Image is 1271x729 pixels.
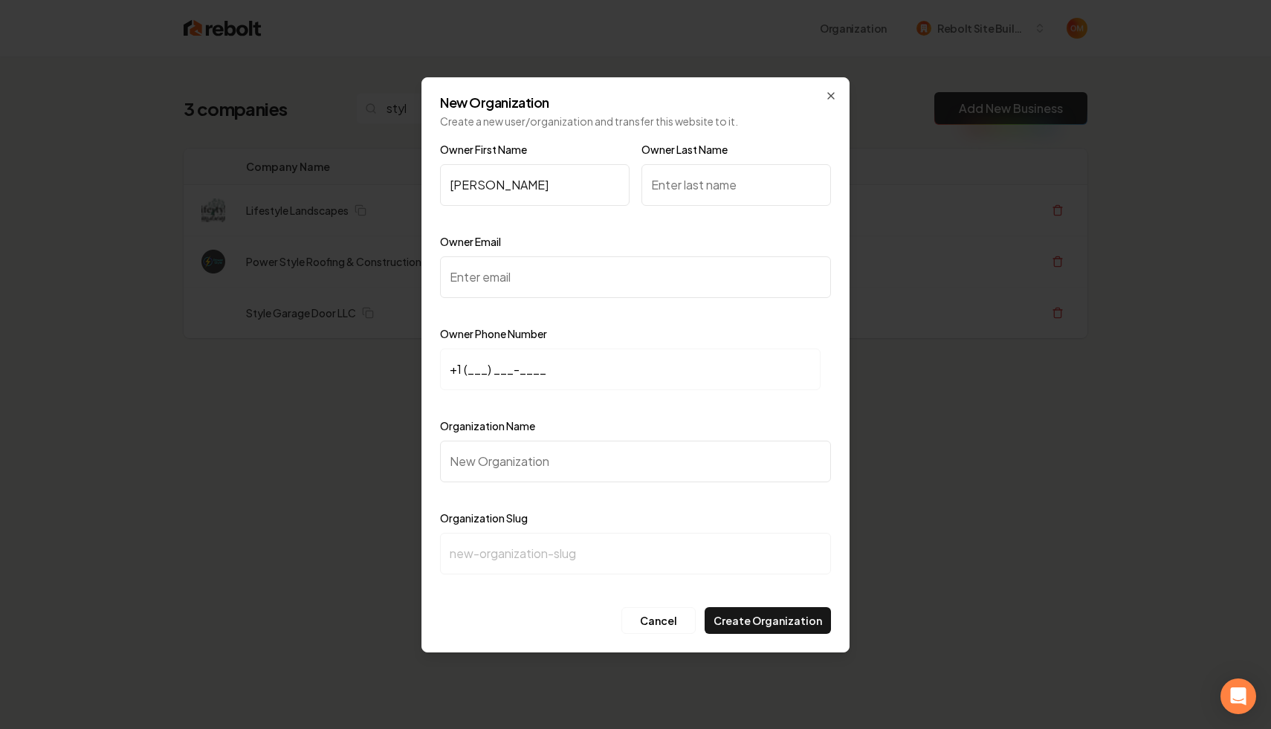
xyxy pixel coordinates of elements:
[641,143,728,156] label: Owner Last Name
[440,96,831,109] h2: New Organization
[440,164,630,206] input: Enter first name
[440,441,831,482] input: New Organization
[705,607,831,634] button: Create Organization
[641,164,831,206] input: Enter last name
[440,511,528,525] label: Organization Slug
[440,256,831,298] input: Enter email
[440,143,527,156] label: Owner First Name
[440,235,501,248] label: Owner Email
[440,327,547,340] label: Owner Phone Number
[440,419,535,432] label: Organization Name
[440,533,831,574] input: new-organization-slug
[621,607,696,634] button: Cancel
[440,114,831,129] p: Create a new user/organization and transfer this website to it.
